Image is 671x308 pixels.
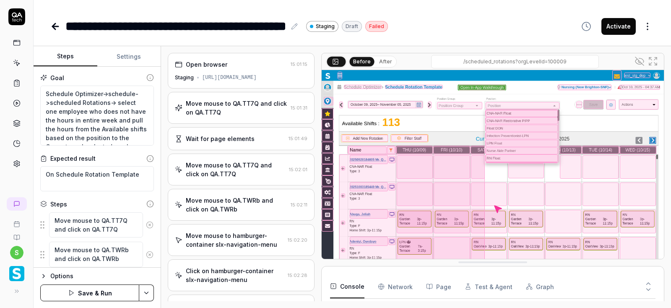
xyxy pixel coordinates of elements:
[10,246,23,259] button: s
[3,214,30,227] a: Book a call with us
[186,161,286,178] div: Move mouse to QA.TT7Q and click on QA.TT7Q
[288,237,307,243] time: 15:02:20
[289,136,307,141] time: 15:01:49
[50,271,154,281] div: Options
[9,266,24,281] img: Smartlinx Logo
[322,70,664,284] img: Screenshot
[186,134,255,143] div: Wait for page elements
[291,202,307,208] time: 15:02:11
[50,154,96,163] div: Expected result
[202,74,257,81] div: [URL][DOMAIN_NAME]
[3,259,30,283] button: Smartlinx Logo
[342,21,362,32] div: Draft
[526,275,554,298] button: Graph
[376,57,395,66] button: After
[40,285,139,301] button: Save & Run
[316,23,335,30] span: Staging
[330,275,364,298] button: Console
[186,60,227,69] div: Open browser
[3,227,30,241] a: Documentation
[186,196,287,214] div: Move mouse to QA.TWRb and click on QA.TWRb
[143,217,157,233] button: Remove step
[186,99,287,117] div: Move mouse to QA.TT7Q and click on QA.TT7Q
[143,246,157,263] button: Remove step
[40,271,154,281] button: Options
[576,18,596,35] button: View version history
[365,21,388,32] div: Failed
[465,275,512,298] button: Test & Agent
[306,21,338,32] a: Staging
[291,105,307,111] time: 15:01:31
[601,18,636,35] button: Activate
[646,55,660,68] button: Open in full screen
[288,272,307,278] time: 15:02:28
[186,266,284,284] div: Click on hamburger-container slx-navigation-menu
[7,197,27,211] a: New conversation
[186,231,284,249] div: Move mouse to hamburger-container slx-navigation-menu
[426,275,451,298] button: Page
[50,200,67,209] div: Steps
[289,167,307,172] time: 15:02:01
[50,73,64,82] div: Goal
[40,241,154,268] div: Suggestions
[97,47,161,67] button: Settings
[633,55,646,68] button: Show all interative elements
[378,275,413,298] button: Network
[175,74,194,81] div: Staging
[40,212,154,238] div: Suggestions
[291,61,307,67] time: 15:01:15
[350,57,375,66] button: Before
[34,47,97,67] button: Steps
